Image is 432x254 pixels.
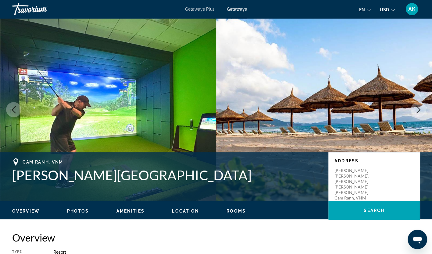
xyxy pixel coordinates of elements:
span: USD [380,7,389,12]
p: Address [334,158,414,163]
button: Rooms [227,208,246,214]
span: Overview [12,209,40,213]
span: Search [364,208,384,213]
button: User Menu [404,3,420,16]
button: Change currency [380,5,395,14]
span: Amenities [116,209,145,213]
button: Location [172,208,199,214]
span: Cam Ranh, VNM [23,160,63,164]
p: [PERSON_NAME] [PERSON_NAME], [PERSON_NAME] [PERSON_NAME] [PERSON_NAME] Cam Ranh, VNM [334,168,383,201]
button: Previous image [6,102,21,117]
button: Photos [67,208,89,214]
span: Rooms [227,209,246,213]
button: Change language [359,5,371,14]
span: Location [172,209,199,213]
a: Travorium [12,1,73,17]
button: Amenities [116,208,145,214]
span: Photos [67,209,89,213]
a: Getaways Plus [185,7,215,12]
iframe: Кнопка запуска окна обмена сообщениями [408,230,427,249]
h1: [PERSON_NAME][GEOGRAPHIC_DATA] [12,167,322,183]
span: AK [408,6,416,12]
span: en [359,7,365,12]
a: Getaways [227,7,247,12]
button: Next image [411,102,426,117]
button: Search [328,201,420,220]
button: Overview [12,208,40,214]
h2: Overview [12,231,420,244]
